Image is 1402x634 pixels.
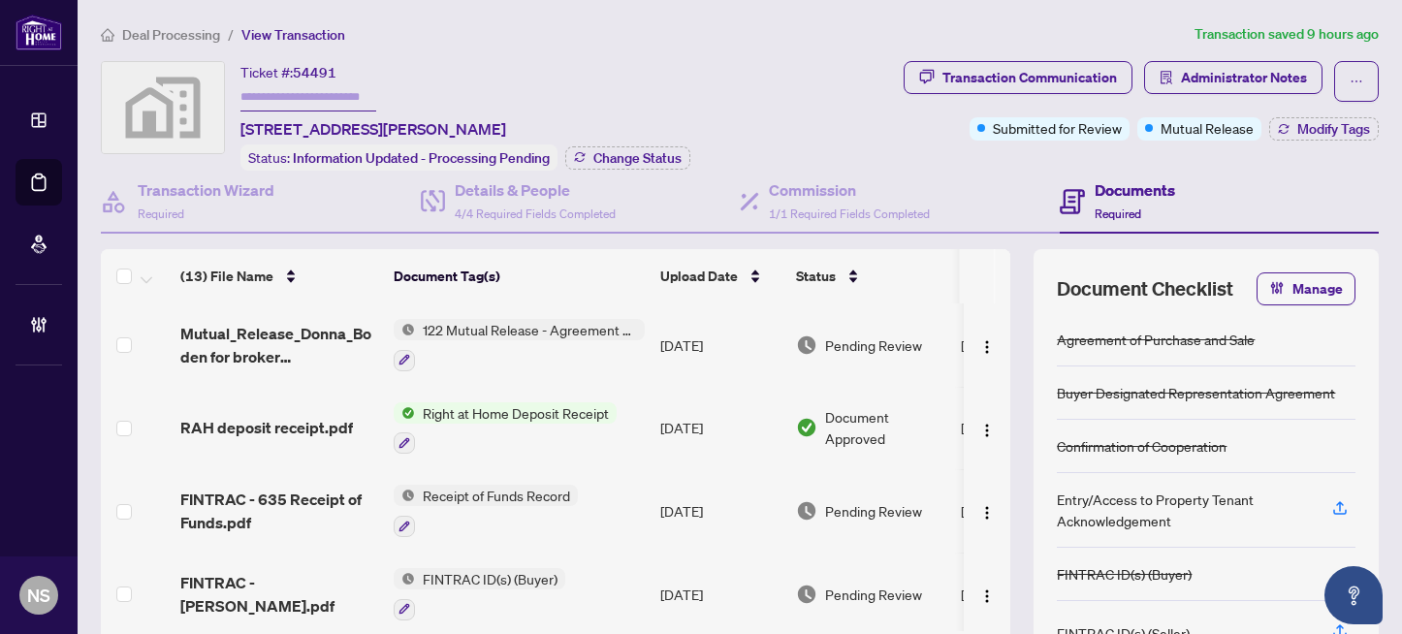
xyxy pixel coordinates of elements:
[1195,23,1379,46] article: Transaction saved 9 hours ago
[825,584,922,605] span: Pending Review
[1181,62,1307,93] span: Administrator Notes
[394,319,645,371] button: Status Icon122 Mutual Release - Agreement of Purchase and Sale
[565,146,690,170] button: Change Status
[653,387,788,470] td: [DATE]
[953,469,1099,553] td: [PERSON_NAME]
[825,500,922,522] span: Pending Review
[1160,71,1173,84] span: solution
[953,303,1099,387] td: [PERSON_NAME]
[240,117,506,141] span: [STREET_ADDRESS][PERSON_NAME]
[972,495,1003,526] button: Logo
[1269,117,1379,141] button: Modify Tags
[138,178,274,202] h4: Transaction Wizard
[180,488,378,534] span: FINTRAC - 635 Receipt of Funds.pdf
[796,500,817,522] img: Document Status
[1297,122,1370,136] span: Modify Tags
[122,26,220,44] span: Deal Processing
[415,485,578,506] span: Receipt of Funds Record
[942,62,1117,93] div: Transaction Communication
[180,266,273,287] span: (13) File Name
[394,319,415,340] img: Status Icon
[653,249,788,303] th: Upload Date
[653,303,788,387] td: [DATE]
[769,178,930,202] h4: Commission
[455,206,616,221] span: 4/4 Required Fields Completed
[415,568,565,589] span: FINTRAC ID(s) (Buyer)
[415,319,645,340] span: 122 Mutual Release - Agreement of Purchase and Sale
[769,206,930,221] span: 1/1 Required Fields Completed
[394,568,415,589] img: Status Icon
[953,387,1099,470] td: [PERSON_NAME]
[1292,273,1343,304] span: Manage
[1161,117,1254,139] span: Mutual Release
[1057,329,1255,350] div: Agreement of Purchase and Sale
[1057,382,1335,403] div: Buyer Designated Representation Agreement
[904,61,1132,94] button: Transaction Communication
[293,64,336,81] span: 54491
[16,15,62,50] img: logo
[228,23,234,46] li: /
[979,423,995,438] img: Logo
[1324,566,1383,624] button: Open asap
[240,61,336,83] div: Ticket #:
[180,416,353,439] span: RAH deposit receipt.pdf
[394,402,415,424] img: Status Icon
[972,579,1003,610] button: Logo
[993,117,1122,139] span: Submitted for Review
[394,402,617,455] button: Status IconRight at Home Deposit Receipt
[1257,272,1355,305] button: Manage
[240,144,558,171] div: Status:
[660,266,738,287] span: Upload Date
[979,339,995,355] img: Logo
[173,249,386,303] th: (13) File Name
[101,28,114,42] span: home
[979,588,995,604] img: Logo
[653,469,788,553] td: [DATE]
[972,412,1003,443] button: Logo
[180,571,378,618] span: FINTRAC - [PERSON_NAME].pdf
[1095,206,1141,221] span: Required
[27,582,50,609] span: NS
[138,206,184,221] span: Required
[1350,75,1363,88] span: ellipsis
[1057,275,1233,302] span: Document Checklist
[1057,563,1192,585] div: FINTRAC ID(s) (Buyer)
[796,266,836,287] span: Status
[825,334,922,356] span: Pending Review
[293,149,550,167] span: Information Updated - Processing Pending
[394,485,415,506] img: Status Icon
[796,584,817,605] img: Document Status
[788,249,953,303] th: Status
[979,505,995,521] img: Logo
[593,151,682,165] span: Change Status
[796,334,817,356] img: Document Status
[1057,435,1227,457] div: Confirmation of Cooperation
[1057,489,1309,531] div: Entry/Access to Property Tenant Acknowledgement
[1095,178,1175,202] h4: Documents
[455,178,616,202] h4: Details & People
[241,26,345,44] span: View Transaction
[394,485,578,537] button: Status IconReceipt of Funds Record
[102,62,224,153] img: svg%3e
[796,417,817,438] img: Document Status
[972,330,1003,361] button: Logo
[180,322,378,368] span: Mutual_Release_Donna_Boden for broker signature.pdf
[825,406,945,449] span: Document Approved
[953,249,1099,303] th: Uploaded By
[394,568,565,620] button: Status IconFINTRAC ID(s) (Buyer)
[1144,61,1322,94] button: Administrator Notes
[386,249,653,303] th: Document Tag(s)
[415,402,617,424] span: Right at Home Deposit Receipt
